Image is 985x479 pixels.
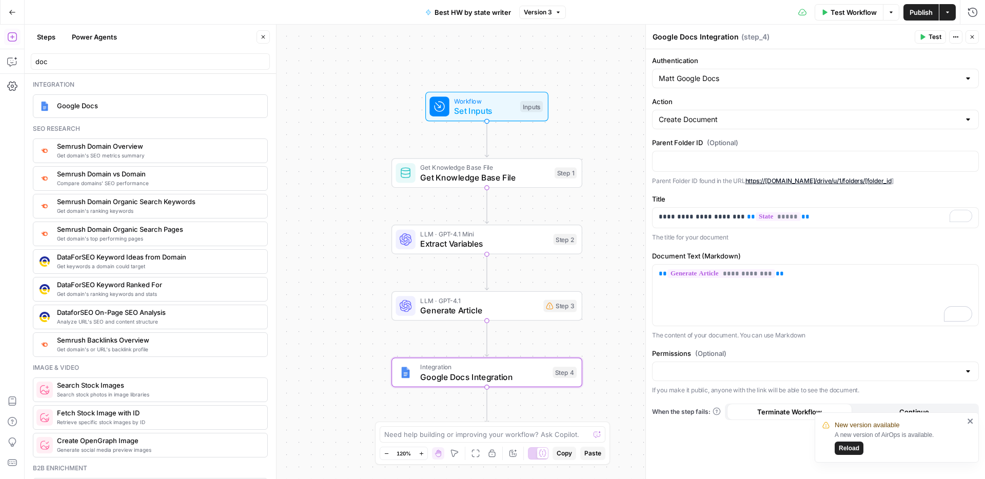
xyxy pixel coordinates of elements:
[652,55,979,66] label: Authentication
[40,174,50,183] img: zn8kcn4lc16eab7ly04n2pykiy7x
[659,73,960,84] input: Matt Google Docs
[57,224,259,234] span: Semrush Domain Organic Search Pages
[66,29,123,45] button: Power Agents
[557,449,572,458] span: Copy
[652,251,979,261] label: Document Text (Markdown)
[652,232,979,243] p: The title for your document
[420,295,538,305] span: LLM · GPT-4.1
[57,290,259,298] span: Get domain's ranking keywords and stats
[420,163,549,172] span: Get Knowledge Base File
[57,252,259,262] span: DataForSEO Keyword Ideas from Domain
[420,304,538,316] span: Generate Article
[40,312,50,322] img: y3iv96nwgxbwrvt76z37ug4ox9nv
[652,96,979,107] label: Action
[543,300,577,312] div: Step 3
[899,407,929,417] span: Continue
[839,444,859,453] span: Reload
[903,4,939,21] button: Publish
[57,335,259,345] span: Semrush Backlinks Overview
[419,4,517,21] button: Best HW by state writer
[57,234,259,243] span: Get domain's top performing pages
[485,188,488,224] g: Edge from step_1 to step_2
[57,345,259,353] span: Get domain's or URL's backlink profile
[57,435,259,446] span: Create OpenGraph Image
[485,122,488,157] g: Edge from start to step_1
[653,32,739,42] textarea: Google Docs Integration
[57,101,259,111] span: Google Docs
[57,262,259,270] span: Get keywords a domain could target
[40,340,50,349] img: 3lyvnidk9veb5oecvmize2kaffdg
[57,169,259,179] span: Semrush Domain vs Domain
[57,280,259,290] span: DataForSEO Keyword Ranked For
[524,8,552,17] span: Version 3
[915,30,946,44] button: Test
[57,196,259,207] span: Semrush Domain Organic Search Keywords
[519,6,566,19] button: Version 3
[653,265,978,326] div: To enrich screen reader interactions, please activate Accessibility in Grammarly extension settings
[967,417,974,425] button: close
[520,101,543,112] div: Inputs
[391,158,582,188] div: Get Knowledge Base FileGet Knowledge Base FileStep 1
[757,407,822,417] span: Terminate Workflow
[40,146,50,155] img: 4e4w6xi9sjogcjglmt5eorgxwtyu
[397,449,411,457] span: 120%
[584,449,601,458] span: Paste
[40,202,50,210] img: p4kt2d9mz0di8532fmfgvfq6uqa0
[454,105,515,117] span: Set Inputs
[40,101,50,111] img: Instagram%20post%20-%201%201.png
[835,442,863,455] button: Reload
[391,291,582,321] div: LLM · GPT-4.1Generate ArticleStep 3
[33,80,268,89] div: Integration
[695,348,726,358] span: (Optional)
[554,234,577,245] div: Step 2
[745,177,892,185] a: https://[DOMAIN_NAME]/drive/u/1/folders/[folder_id
[33,124,268,133] div: Seo research
[454,96,515,106] span: Workflow
[652,330,979,341] p: The content of your document. You can use Markdown
[653,208,978,228] div: To enrich screen reader interactions, please activate Accessibility in Grammarly extension settings
[420,237,548,250] span: Extract Variables
[485,387,488,423] g: Edge from step_4 to end
[420,362,547,372] span: Integration
[652,137,979,148] label: Parent Folder ID
[485,321,488,356] g: Edge from step_3 to step_4
[33,363,268,372] div: Image & video
[652,194,979,204] label: Title
[555,168,577,179] div: Step 1
[35,56,265,67] input: Search steps
[420,171,549,184] span: Get Knowledge Base File
[57,307,259,317] span: DataforSEO On-Page SEO Analysis
[57,390,259,398] span: Search stock photos in image libraries
[420,371,547,383] span: Google Docs Integration
[435,7,511,17] span: Best HW by state writer
[580,447,605,460] button: Paste
[831,7,877,17] span: Test Workflow
[910,7,933,17] span: Publish
[57,179,259,187] span: Compare domains' SEO performance
[40,256,50,267] img: qj0lddqgokrswkyaqb1p9cmo0sp5
[553,447,576,460] button: Copy
[31,29,62,45] button: Steps
[553,367,577,378] div: Step 4
[420,229,548,239] span: LLM · GPT-4.1 Mini
[400,366,412,378] img: Instagram%20post%20-%201%201.png
[835,430,964,455] div: A new version of AirOps is available.
[40,284,50,294] img: 3iojl28do7crl10hh26nxau20pae
[652,407,721,416] a: When the step fails:
[835,420,899,430] span: New version available
[57,207,259,215] span: Get domain's ranking keywords
[57,418,259,426] span: Retrieve specific stock images by ID
[40,440,50,450] img: pyizt6wx4h99f5rkgufsmugliyey
[40,229,50,238] img: otu06fjiulrdwrqmbs7xihm55rg9
[57,317,259,326] span: Analyze URL's SEO and content structure
[33,464,268,473] div: B2b enrichment
[57,380,259,390] span: Search Stock Images
[652,385,979,395] p: If you make it public, anyone with the link will be able to see the document.
[852,404,977,420] button: Continue
[57,446,259,454] span: Generate social media preview images
[57,151,259,159] span: Get domain's SEO metrics summary
[659,114,960,125] input: Create Document
[929,32,941,42] span: Test
[57,408,259,418] span: Fetch Stock Image with ID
